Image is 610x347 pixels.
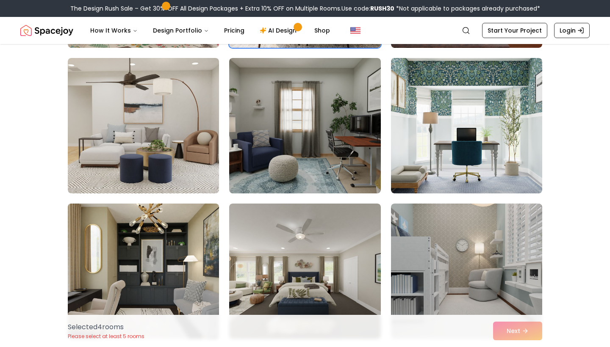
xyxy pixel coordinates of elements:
[68,333,144,340] p: Please select at least 5 rooms
[83,22,337,39] nav: Main
[20,22,73,39] img: Spacejoy Logo
[391,204,542,339] img: Room room-21
[482,23,547,38] a: Start Your Project
[394,4,540,13] span: *Not applicable to packages already purchased*
[308,22,337,39] a: Shop
[217,22,251,39] a: Pricing
[253,22,306,39] a: AI Design
[229,204,380,339] img: Room room-20
[554,23,590,38] a: Login
[70,4,540,13] div: The Design Rush Sale – Get 30% OFF All Design Packages + Extra 10% OFF on Multiple Rooms.
[370,4,394,13] b: RUSH30
[64,200,223,342] img: Room room-19
[68,58,219,193] img: Room room-16
[341,4,394,13] span: Use code:
[350,25,360,36] img: United States
[68,322,144,332] p: Selected 4 room s
[20,17,590,44] nav: Global
[229,58,380,193] img: Room room-17
[20,22,73,39] a: Spacejoy
[391,58,542,193] img: Room room-18
[146,22,216,39] button: Design Portfolio
[83,22,144,39] button: How It Works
